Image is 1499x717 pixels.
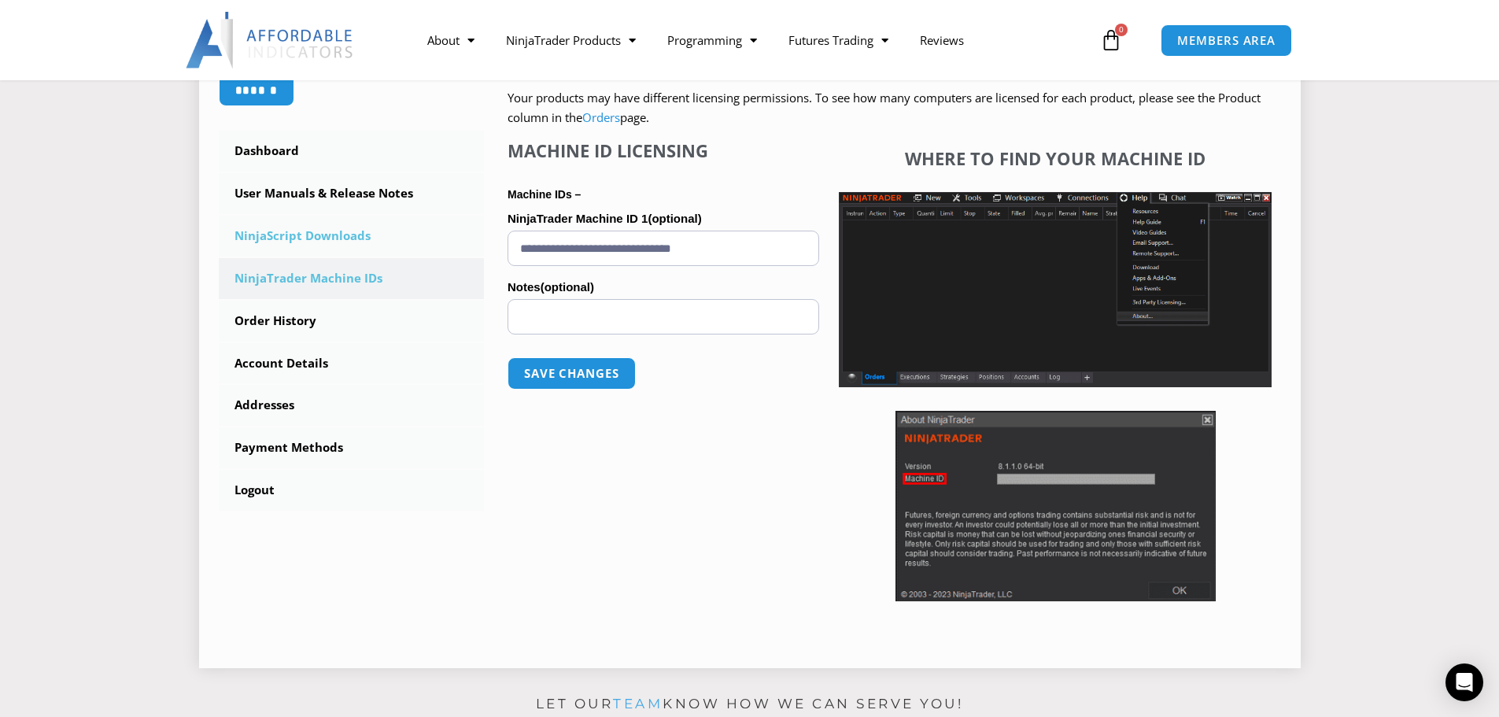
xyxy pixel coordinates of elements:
[1115,24,1128,36] span: 0
[508,357,636,390] button: Save changes
[1177,35,1276,46] span: MEMBERS AREA
[219,385,485,426] a: Addresses
[219,258,485,299] a: NinjaTrader Machine IDs
[613,696,663,711] a: team
[582,109,620,125] a: Orders
[219,470,485,511] a: Logout
[412,22,490,58] a: About
[219,427,485,468] a: Payment Methods
[652,22,773,58] a: Programming
[490,22,652,58] a: NinjaTrader Products
[839,148,1272,168] h4: Where to find your Machine ID
[839,192,1272,387] img: Screenshot 2025-01-17 1155544 | Affordable Indicators – NinjaTrader
[895,411,1216,601] img: Screenshot 2025-01-17 114931 | Affordable Indicators – NinjaTrader
[508,207,819,231] label: NinjaTrader Machine ID 1
[508,188,581,201] strong: Machine IDs –
[648,212,701,225] span: (optional)
[1161,24,1292,57] a: MEMBERS AREA
[773,22,904,58] a: Futures Trading
[219,216,485,257] a: NinjaScript Downloads
[904,22,980,58] a: Reviews
[219,173,485,214] a: User Manuals & Release Notes
[186,12,355,68] img: LogoAI | Affordable Indicators – NinjaTrader
[219,131,485,511] nav: Account pages
[412,22,1096,58] nav: Menu
[1445,663,1483,701] div: Open Intercom Messenger
[508,140,819,161] h4: Machine ID Licensing
[1076,17,1146,63] a: 0
[219,343,485,384] a: Account Details
[199,692,1301,717] p: Let our know how we can serve you!
[541,280,594,294] span: (optional)
[508,275,819,299] label: Notes
[219,131,485,172] a: Dashboard
[508,90,1261,126] span: Your products may have different licensing permissions. To see how many computers are licensed fo...
[219,301,485,342] a: Order History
